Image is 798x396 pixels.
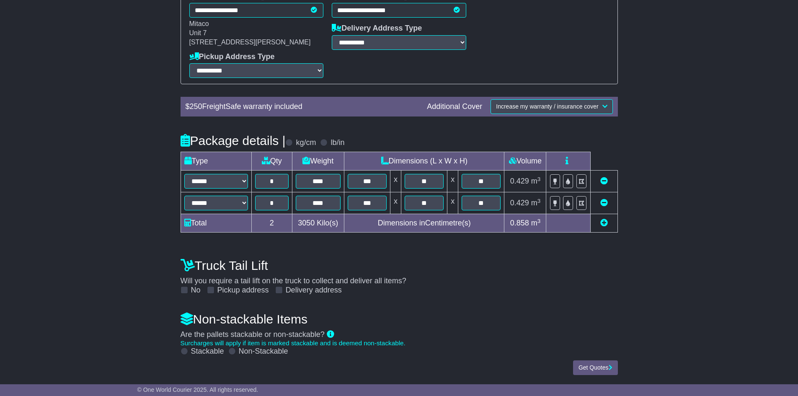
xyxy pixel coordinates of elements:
sup: 3 [537,176,541,182]
td: Volume [504,152,546,171]
h4: Package details | [181,134,286,148]
span: m [531,177,541,185]
div: Surcharges will apply if item is marked stackable and is deemed non-stackable. [181,339,618,347]
td: Type [181,152,251,171]
label: Delivery address [286,286,342,295]
sup: 3 [537,198,541,204]
td: Dimensions in Centimetre(s) [344,214,504,233]
label: No [191,286,201,295]
span: m [531,219,541,227]
span: Unit 7 [189,29,207,36]
h4: Truck Tail Lift [181,259,618,272]
label: Stackable [191,347,224,356]
td: Weight [292,152,344,171]
a: Remove this item [600,199,608,207]
h4: Non-stackable Items [181,312,618,326]
div: Will you require a tail lift on the truck to collect and deliver all items? [176,254,622,295]
a: Add new item [600,219,608,227]
td: Kilo(s) [292,214,344,233]
div: $ FreightSafe warranty included [181,102,423,111]
span: [STREET_ADDRESS][PERSON_NAME] [189,39,311,46]
sup: 3 [537,218,541,224]
span: 250 [190,102,202,111]
td: 2 [251,214,292,233]
span: Increase my warranty / insurance cover [496,103,598,110]
td: Qty [251,152,292,171]
label: Pickup address [217,286,269,295]
button: Increase my warranty / insurance cover [491,99,612,114]
label: lb/in [331,138,344,148]
td: x [390,171,401,192]
td: Dimensions (L x W x H) [344,152,504,171]
span: 3050 [298,219,315,227]
span: 0.429 [510,177,529,185]
span: 0.858 [510,219,529,227]
span: Mitaco [189,20,209,27]
div: Additional Cover [423,102,486,111]
td: Total [181,214,251,233]
label: Pickup Address Type [189,52,275,62]
span: m [531,199,541,207]
label: Non-Stackable [239,347,288,356]
span: © One World Courier 2025. All rights reserved. [137,386,258,393]
td: x [390,192,401,214]
span: Are the pallets stackable or non-stackable? [181,330,325,339]
td: x [447,171,458,192]
a: Remove this item [600,177,608,185]
label: kg/cm [296,138,316,148]
button: Get Quotes [573,360,618,375]
label: Delivery Address Type [332,24,422,33]
span: 0.429 [510,199,529,207]
td: x [447,192,458,214]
